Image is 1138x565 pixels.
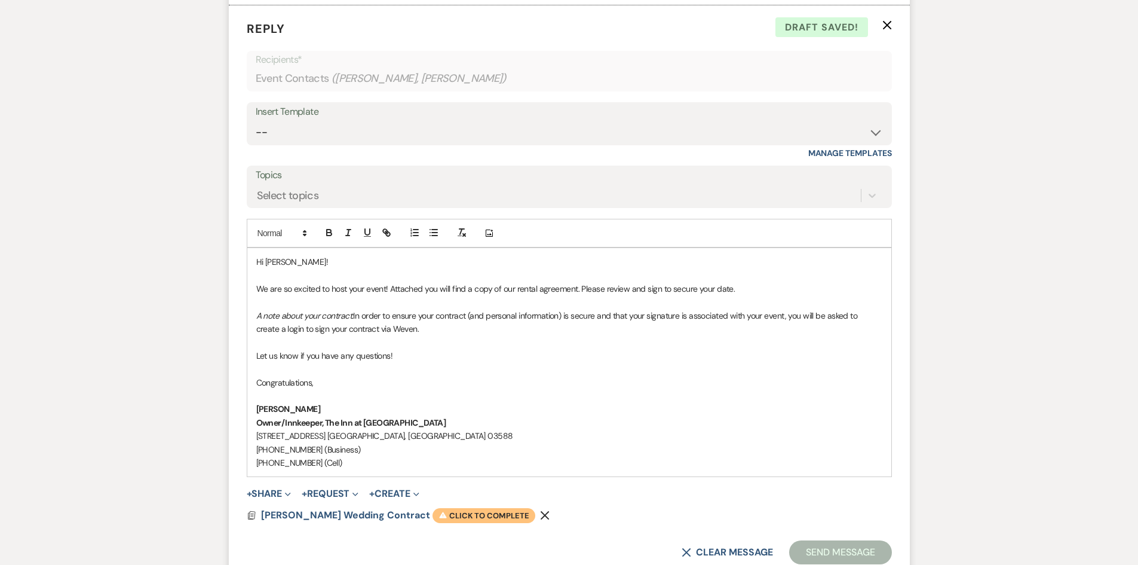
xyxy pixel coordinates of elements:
[682,548,772,557] button: Clear message
[256,167,883,184] label: Topics
[256,67,883,90] div: Event Contacts
[256,456,882,469] p: [PHONE_NUMBER] (Cell)
[302,489,358,499] button: Request
[261,509,430,521] span: [PERSON_NAME] Wedding Contract
[247,489,252,499] span: +
[256,417,446,428] strong: Owner/Innkeeper, The Inn at [GEOGRAPHIC_DATA]
[261,508,536,524] button: [PERSON_NAME] Wedding Contract Click to complete
[257,188,319,204] div: Select topics
[256,443,882,456] p: [PHONE_NUMBER] (Business)
[256,103,883,121] div: Insert Template
[775,17,868,38] span: Draft saved!
[256,429,882,442] p: [STREET_ADDRESS] [GEOGRAPHIC_DATA], [GEOGRAPHIC_DATA] 03588
[302,489,307,499] span: +
[256,282,882,295] p: We are so excited to host your event! Attached you will find a copy of our rental agreement. Plea...
[256,255,882,268] p: Hi [PERSON_NAME]!
[256,376,882,389] p: Congratulations,
[256,52,883,68] p: Recipients*
[789,540,891,564] button: Send Message
[369,489,375,499] span: +
[247,489,292,499] button: Share
[332,71,507,87] span: ( [PERSON_NAME], [PERSON_NAME] )
[369,489,419,499] button: Create
[256,309,882,336] p: In order to ensure your contract (and personal information) is secure and that your signature is ...
[256,404,321,414] strong: [PERSON_NAME]
[808,148,892,158] a: Manage Templates
[432,508,535,524] span: Click to complete
[256,310,354,321] em: A note about your contract:
[247,21,285,36] span: Reply
[256,349,882,362] p: Let us know if you have any questions!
